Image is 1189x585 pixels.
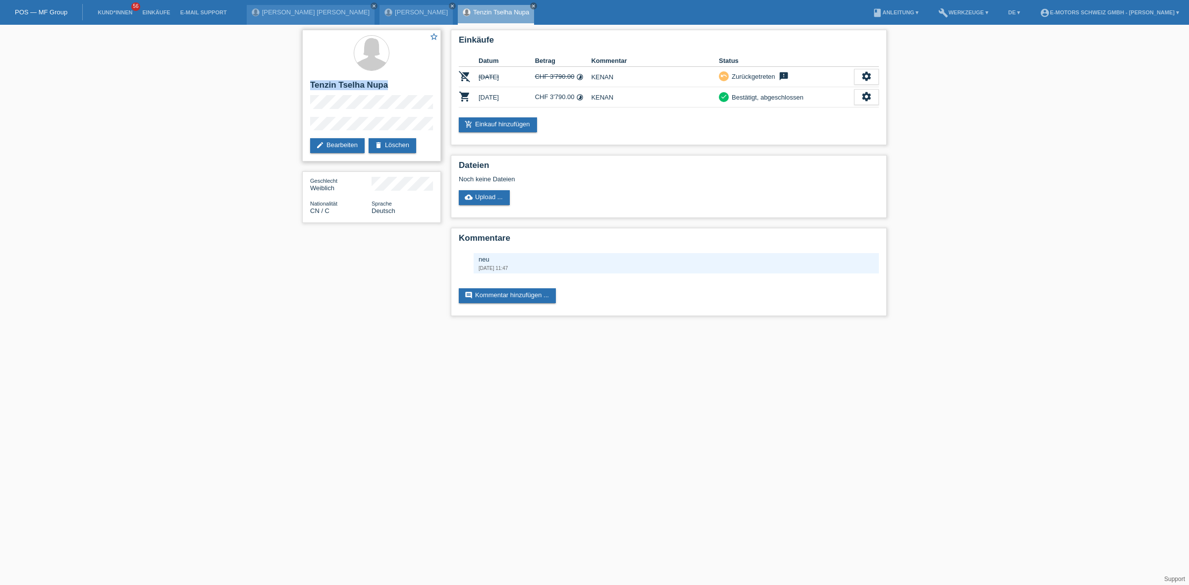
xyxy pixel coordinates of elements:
[459,288,556,303] a: commentKommentar hinzufügen ...
[262,8,370,16] a: [PERSON_NAME] [PERSON_NAME]
[465,120,473,128] i: add_shopping_cart
[310,201,337,207] span: Nationalität
[861,91,872,102] i: settings
[479,67,535,87] td: [DATE]
[867,9,923,15] a: bookAnleitung ▾
[131,2,140,11] span: 56
[479,266,874,271] div: [DATE] 11:47
[479,55,535,67] th: Datum
[1035,9,1184,15] a: account_circleE-Motors Schweiz GmbH - [PERSON_NAME] ▾
[310,177,372,192] div: Weiblich
[371,2,378,9] a: close
[473,8,529,16] a: Tenzin Tselha Nupa
[395,8,448,16] a: [PERSON_NAME]
[729,92,804,103] div: Bestätigt, abgeschlossen
[938,8,948,18] i: build
[465,193,473,201] i: cloud_upload
[591,67,719,87] td: KENAN
[15,8,67,16] a: POS — MF Group
[175,9,232,15] a: E-Mail Support
[720,93,727,100] i: check
[591,55,719,67] th: Kommentar
[310,207,329,214] span: China / C / 24.03.2015
[531,3,536,8] i: close
[729,71,775,82] div: Zurückgetreten
[459,175,761,183] div: Noch keine Dateien
[372,207,395,214] span: Deutsch
[576,94,584,101] i: Fixe Raten (24 Raten)
[449,2,456,9] a: close
[310,138,365,153] a: editBearbeiten
[479,87,535,107] td: [DATE]
[369,138,416,153] a: deleteLöschen
[316,141,324,149] i: edit
[430,32,438,43] a: star_border
[310,80,433,95] h2: Tenzin Tselha Nupa
[535,55,592,67] th: Betrag
[372,3,377,8] i: close
[459,35,879,50] h2: Einkäufe
[93,9,137,15] a: Kund*innen
[591,87,719,107] td: KENAN
[1040,8,1050,18] i: account_circle
[778,71,790,81] i: feedback
[719,55,854,67] th: Status
[465,291,473,299] i: comment
[479,256,874,263] div: neu
[1164,576,1185,583] a: Support
[1003,9,1025,15] a: DE ▾
[459,160,879,175] h2: Dateien
[530,2,537,9] a: close
[310,178,337,184] span: Geschlecht
[535,67,592,87] td: CHF 3'790.00
[459,190,510,205] a: cloud_uploadUpload ...
[459,233,879,248] h2: Kommentare
[137,9,175,15] a: Einkäufe
[720,72,727,79] i: undo
[375,141,382,149] i: delete
[459,91,471,103] i: POSP00027925
[861,71,872,82] i: settings
[535,87,592,107] td: CHF 3'790.00
[430,32,438,41] i: star_border
[459,70,471,82] i: POSP00027923
[459,117,537,132] a: add_shopping_cartEinkauf hinzufügen
[450,3,455,8] i: close
[933,9,993,15] a: buildWerkzeuge ▾
[872,8,882,18] i: book
[372,201,392,207] span: Sprache
[576,73,584,81] i: Fixe Raten (24 Raten)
